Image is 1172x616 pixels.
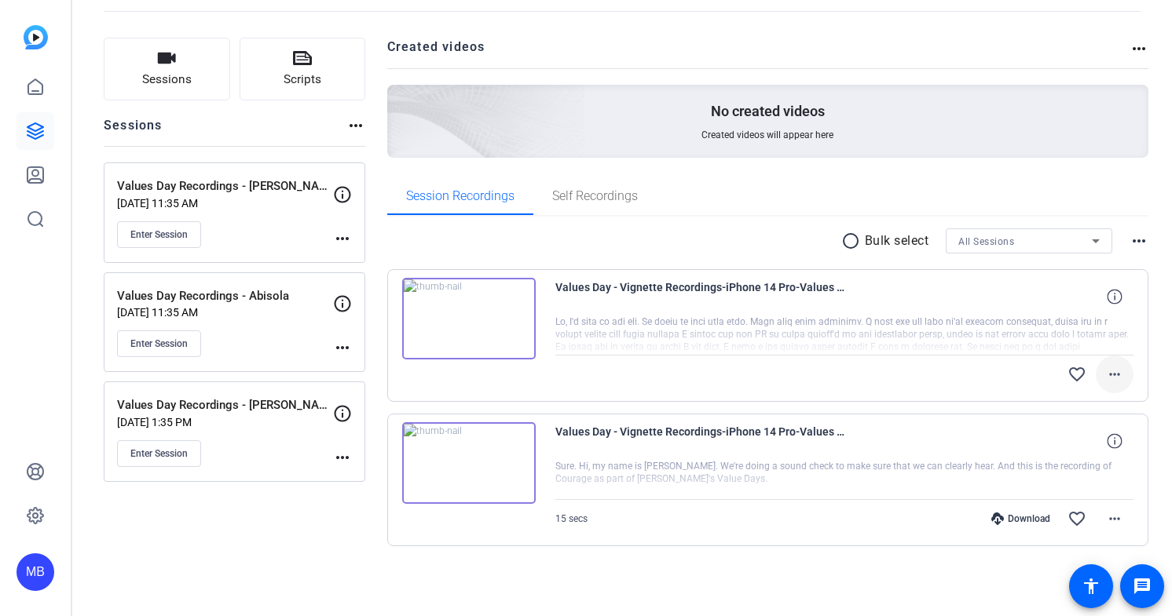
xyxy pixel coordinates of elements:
[555,422,846,460] span: Values Day - Vignette Recordings-iPhone 14 Pro-Values Day Recordings - [PERSON_NAME]-2025-09-19-1...
[841,231,865,250] mat-icon: radio_button_unchecked
[983,512,1058,525] div: Download
[346,116,365,135] mat-icon: more_horiz
[117,221,201,248] button: Enter Session
[117,306,333,319] p: [DATE] 11:35 AM
[406,190,515,202] span: Session Recordings
[958,236,1014,247] span: All Sessions
[24,25,48,49] img: blue-gradient.svg
[16,553,54,591] div: MB
[1105,509,1124,528] mat-icon: more_horiz
[1082,577,1101,596] mat-icon: accessibility
[130,337,188,350] span: Enter Session
[284,71,321,89] span: Scripts
[552,190,638,202] span: Self Recordings
[142,71,192,89] span: Sessions
[1068,365,1086,384] mat-icon: favorite_border
[117,177,333,195] p: Values Day Recordings - [PERSON_NAME]
[402,422,536,504] img: thumb-nail
[1130,39,1148,58] mat-icon: more_horiz
[240,38,366,100] button: Scripts
[333,338,352,357] mat-icon: more_horiz
[1068,509,1086,528] mat-icon: favorite_border
[1130,231,1148,250] mat-icon: more_horiz
[117,330,201,357] button: Enter Session
[333,448,352,467] mat-icon: more_horiz
[104,38,230,100] button: Sessions
[117,197,333,210] p: [DATE] 11:35 AM
[117,416,333,428] p: [DATE] 1:35 PM
[117,287,333,305] p: Values Day Recordings - Abisola
[1133,577,1152,596] mat-icon: message
[333,229,352,248] mat-icon: more_horiz
[387,38,1130,68] h2: Created videos
[865,231,929,250] p: Bulk select
[555,513,588,524] span: 15 secs
[1105,365,1124,384] mat-icon: more_horiz
[117,440,201,467] button: Enter Session
[130,228,188,241] span: Enter Session
[402,278,536,359] img: thumb-nail
[701,129,833,141] span: Created videos will appear here
[555,278,846,315] span: Values Day - Vignette Recordings-iPhone 14 Pro-Values Day Recordings - [PERSON_NAME]-2025-09-19-1...
[104,116,163,146] h2: Sessions
[130,447,188,460] span: Enter Session
[117,396,333,414] p: Values Day Recordings - [PERSON_NAME]
[711,102,825,121] p: No created videos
